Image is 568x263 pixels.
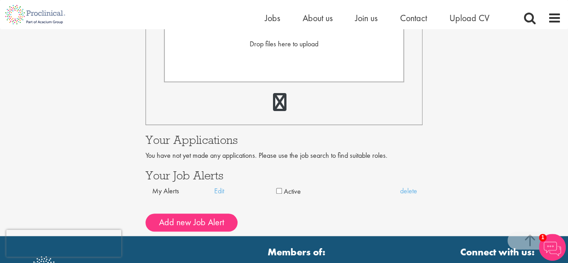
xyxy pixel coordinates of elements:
[539,234,546,241] span: 1
[152,186,214,196] div: My Alerts
[145,134,423,146] h3: Your Applications
[400,12,427,24] a: Contact
[449,12,489,24] a: Upload CV
[214,186,276,196] a: Edit
[265,12,280,24] a: Jobs
[400,186,462,196] a: delete
[250,39,318,49] span: Drop files here to upload
[145,214,238,232] button: Add new Job Alert
[460,245,537,259] strong: Connect with us:
[165,245,429,259] strong: Members of:
[145,151,423,161] div: You have not yet made any applications. Please use the job search to find suitable roles.
[303,12,333,24] a: About us
[284,187,301,197] label: Active
[6,230,121,257] iframe: reCAPTCHA
[145,169,423,181] h3: Your Job Alerts
[539,234,566,261] img: Chatbot
[355,12,378,24] a: Join us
